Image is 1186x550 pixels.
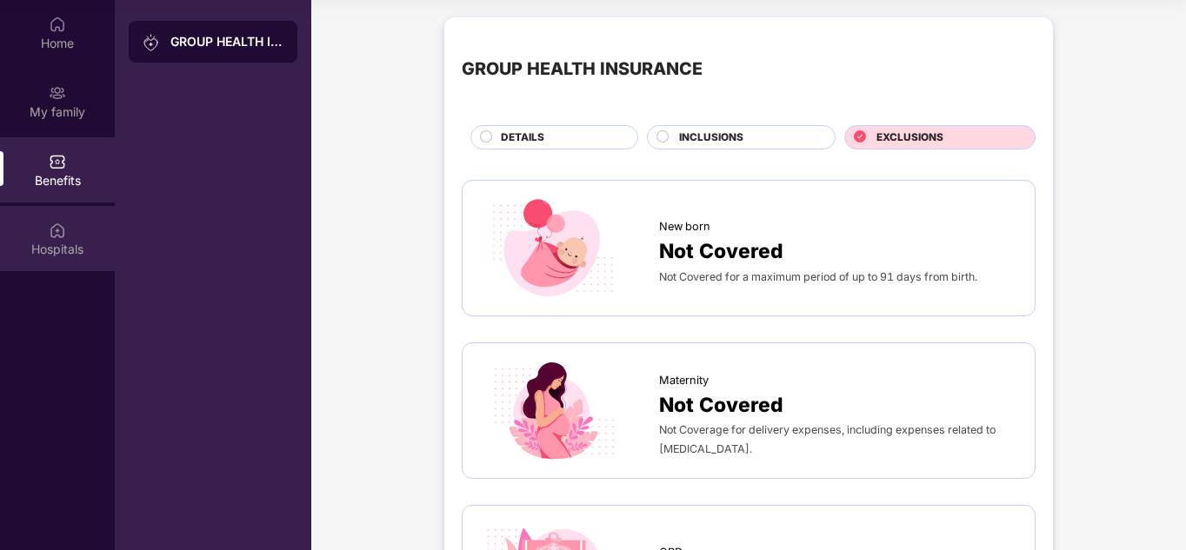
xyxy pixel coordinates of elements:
[49,222,66,239] img: svg+xml;base64,PHN2ZyBpZD0iSG9zcGl0YWxzIiB4bWxucz0iaHR0cDovL3d3dy53My5vcmcvMjAwMC9zdmciIHdpZHRoPS...
[659,389,783,421] span: Not Covered
[659,372,709,389] span: Maternity
[876,129,943,146] span: EXCLUSIONS
[659,270,977,283] span: Not Covered for a maximum period of up to 91 days from birth.
[659,218,710,235] span: New born
[679,129,743,146] span: INCLUSIONS
[659,235,783,267] span: Not Covered
[462,56,703,83] div: GROUP HEALTH INSURANCE
[49,84,66,102] img: svg+xml;base64,PHN2ZyB3aWR0aD0iMjAiIGhlaWdodD0iMjAiIHZpZXdCb3g9IjAgMCAyMCAyMCIgZmlsbD0ibm9uZSIgeG...
[501,129,544,146] span: DETAILS
[170,33,283,50] div: GROUP HEALTH INSURANCE
[480,361,624,461] img: icon
[49,16,66,33] img: svg+xml;base64,PHN2ZyBpZD0iSG9tZSIgeG1sbnM9Imh0dHA6Ly93d3cudzMub3JnLzIwMDAvc3ZnIiB3aWR0aD0iMjAiIG...
[659,423,996,455] span: Not Coverage for delivery expenses, including expenses related to [MEDICAL_DATA].
[49,153,66,170] img: svg+xml;base64,PHN2ZyBpZD0iQmVuZWZpdHMiIHhtbG5zPSJodHRwOi8vd3d3LnczLm9yZy8yMDAwL3N2ZyIgd2lkdGg9Ij...
[480,198,624,298] img: icon
[143,34,160,51] img: svg+xml;base64,PHN2ZyB3aWR0aD0iMjAiIGhlaWdodD0iMjAiIHZpZXdCb3g9IjAgMCAyMCAyMCIgZmlsbD0ibm9uZSIgeG...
